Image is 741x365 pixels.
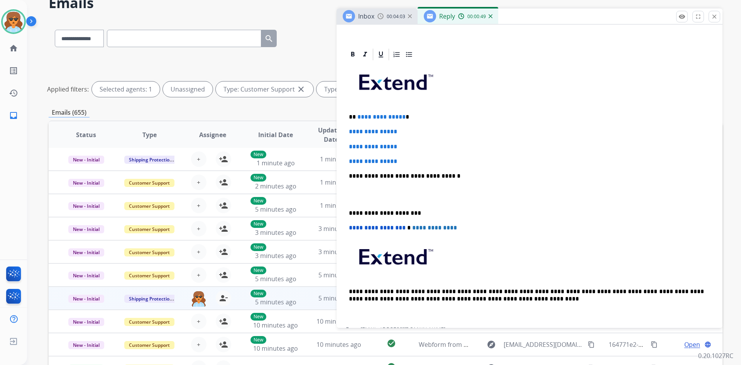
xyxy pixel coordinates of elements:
div: Bold [347,49,359,60]
p: New [250,267,266,274]
mat-icon: person_add [219,317,228,326]
mat-icon: content_copy [588,341,595,348]
mat-icon: person_add [219,247,228,256]
p: New [250,243,266,251]
button: + [191,175,206,190]
span: 10 minutes ago [253,344,298,353]
div: Type: Shipping Protection [316,81,418,97]
div: Selected agents: 1 [92,81,160,97]
span: Open [684,340,700,349]
span: + [197,247,200,256]
mat-icon: history [9,88,18,98]
p: Emails (655) [49,108,90,117]
div: Type: Customer Support [216,81,313,97]
mat-icon: search [264,34,274,43]
div: Ordered List [391,49,403,60]
span: 00:04:03 [387,14,405,20]
p: New [250,174,266,182]
span: + [197,178,200,187]
span: Customer Support [124,179,174,187]
span: Status [76,130,96,139]
mat-icon: person_add [219,340,228,349]
span: 3 minutes ago [318,224,360,233]
p: New [250,151,266,158]
p: New [250,220,266,228]
img: avatar [3,11,24,32]
mat-icon: list_alt [9,66,18,75]
mat-icon: check_circle [387,339,396,348]
span: + [197,317,200,326]
span: 1 minute ago [320,178,358,187]
mat-icon: person_add [219,178,228,187]
span: 5 minutes ago [255,205,296,214]
mat-icon: close [711,13,718,20]
span: 1 minute ago [320,201,358,210]
span: 5 minutes ago [255,298,296,306]
mat-icon: remove_red_eye [678,13,685,20]
span: Shipping Protection [124,156,177,164]
span: Assignee [199,130,226,139]
mat-icon: person_add [219,270,228,280]
span: 5 minutes ago [255,275,296,283]
span: New - Initial [68,318,104,326]
span: New - Initial [68,248,104,256]
mat-icon: inbox [9,111,18,120]
button: + [191,221,206,236]
span: + [197,154,200,164]
button: + [191,198,206,213]
span: Reply [439,12,455,20]
mat-icon: close [296,85,306,94]
span: Customer Support [124,272,174,280]
button: + [191,337,206,352]
span: Customer Support [124,202,174,210]
div: Bullet List [403,49,415,60]
span: Initial Date [258,130,293,139]
span: 1 minute ago [257,159,295,167]
mat-icon: person_add [219,224,228,233]
mat-icon: fullscreen [695,13,702,20]
span: [EMAIL_ADDRESS][DOMAIN_NAME] [360,326,445,333]
div: Italic [359,49,371,60]
div: Underline [375,49,387,60]
span: Customer Support [124,341,174,349]
mat-icon: person_remove [219,294,228,303]
mat-icon: explore [487,340,496,349]
button: + [191,244,206,260]
p: New [250,197,266,205]
span: Type [142,130,157,139]
span: 3 minutes ago [255,251,296,260]
span: Webform from [EMAIL_ADDRESS][DOMAIN_NAME] on [DATE] [419,340,594,349]
img: agent-avatar [191,290,206,307]
mat-icon: person_add [219,154,228,164]
mat-icon: content_copy [651,341,658,348]
span: + [197,340,200,349]
mat-icon: person_add [219,201,228,210]
p: 0.20.1027RC [698,351,733,360]
span: [EMAIL_ADDRESS][DOMAIN_NAME] [504,340,583,349]
span: New - Initial [68,295,104,303]
span: Customer Support [124,225,174,233]
mat-icon: home [9,44,18,53]
button: + [191,314,206,329]
span: 5 minutes ago [318,271,360,279]
button: + [191,267,206,283]
span: + [197,201,200,210]
div: Unassigned [163,81,213,97]
span: 2 minutes ago [255,182,296,190]
span: 5 minutes ago [318,294,360,302]
span: New - Initial [68,202,104,210]
p: New [250,336,266,344]
mat-icon: language [704,341,711,348]
span: New - Initial [68,179,104,187]
span: 10 minutes ago [316,340,361,349]
p: New [250,313,266,321]
span: + [197,224,200,233]
span: New - Initial [68,272,104,280]
span: Updated Date [314,126,349,144]
button: + [191,151,206,167]
span: New - Initial [68,341,104,349]
span: New - Initial [68,156,104,164]
span: 00:00:49 [467,14,486,20]
span: + [197,270,200,280]
p: Applied filters: [47,85,89,94]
